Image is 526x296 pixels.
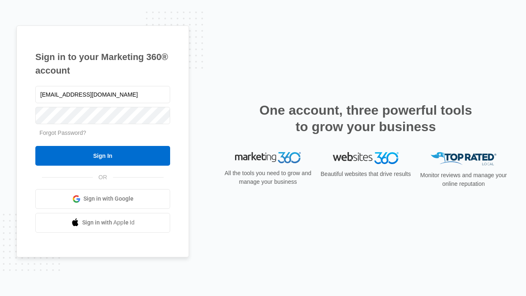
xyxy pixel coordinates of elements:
[257,102,475,135] h2: One account, three powerful tools to grow your business
[83,194,134,203] span: Sign in with Google
[418,171,510,188] p: Monitor reviews and manage your online reputation
[333,152,399,164] img: Websites 360
[320,170,412,178] p: Beautiful websites that drive results
[39,129,86,136] a: Forgot Password?
[235,152,301,164] img: Marketing 360
[431,152,496,166] img: Top Rated Local
[35,86,170,103] input: Email
[222,169,314,186] p: All the tools you need to grow and manage your business
[35,50,170,77] h1: Sign in to your Marketing 360® account
[35,146,170,166] input: Sign In
[82,218,135,227] span: Sign in with Apple Id
[35,213,170,233] a: Sign in with Apple Id
[93,173,113,182] span: OR
[35,189,170,209] a: Sign in with Google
